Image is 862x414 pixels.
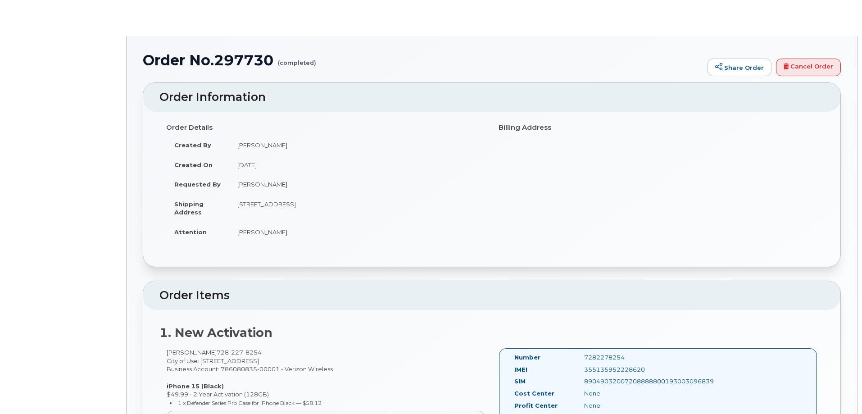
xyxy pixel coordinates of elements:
label: Cost Center [514,389,554,398]
h2: Order Items [159,289,824,302]
h4: Billing Address [499,124,817,132]
h2: Order Information [159,91,824,104]
td: [PERSON_NAME] [229,135,485,155]
div: 355135952228620 [577,365,676,374]
strong: Created On [174,161,213,168]
td: [PERSON_NAME] [229,222,485,242]
label: IMEI [514,365,527,374]
strong: iPhone 15 (Black) [167,382,224,390]
strong: Created By [174,141,211,149]
div: 7282278254 [577,353,676,362]
div: None [577,401,676,410]
td: [STREET_ADDRESS] [229,194,485,222]
label: Number [514,353,540,362]
div: None [577,389,676,398]
a: Cancel Order [776,59,841,77]
div: 89049032007208888800193003096839 [577,377,676,386]
strong: Requested By [174,181,221,188]
span: 8254 [243,349,262,356]
a: Share Order [708,59,771,77]
td: [DATE] [229,155,485,175]
strong: Shipping Address [174,200,204,216]
label: Profit Center [514,401,558,410]
small: 1 x Defender Series Pro Case for iPhone Black — $58.12 [178,400,322,406]
h1: Order No.297730 [143,52,703,68]
span: 227 [229,349,243,356]
td: [PERSON_NAME] [229,174,485,194]
label: SIM [514,377,526,386]
strong: 1. New Activation [159,325,272,340]
strong: Attention [174,228,207,236]
span: 728 [217,349,262,356]
h4: Order Details [166,124,485,132]
small: (completed) [278,52,316,66]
